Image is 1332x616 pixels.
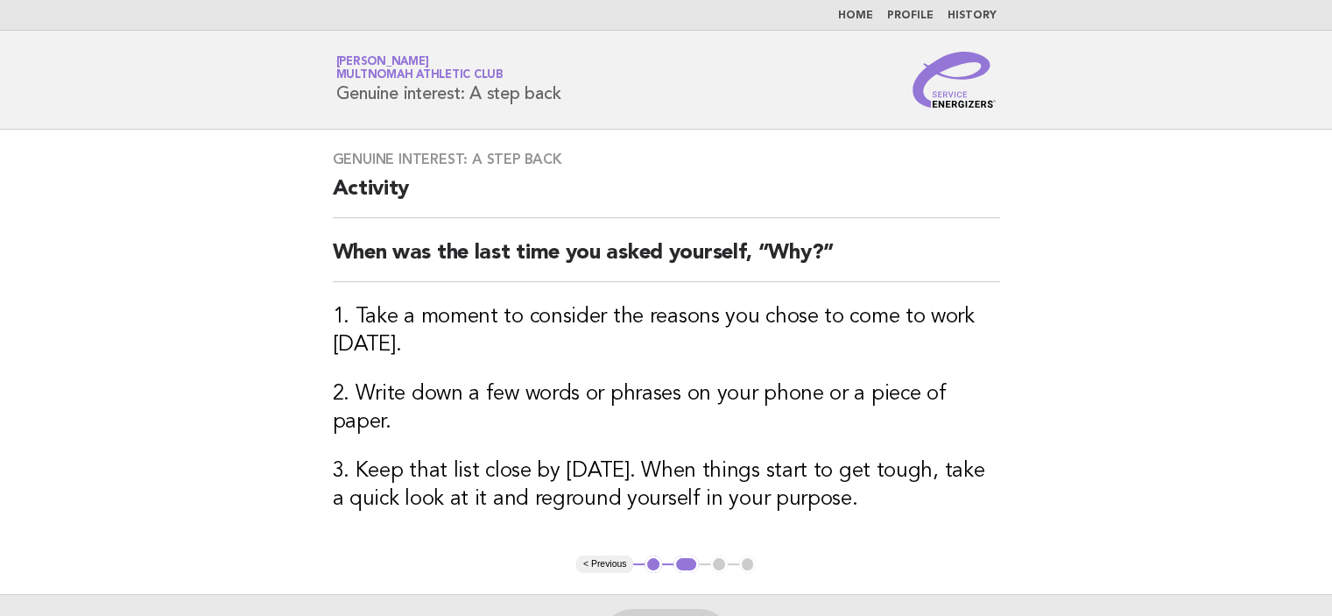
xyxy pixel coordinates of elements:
[336,56,504,81] a: [PERSON_NAME]Multnomah Athletic Club
[333,457,1000,513] h3: 3. Keep that list close by [DATE]. When things start to get tough, take a quick look at it and re...
[333,175,1000,218] h2: Activity
[948,11,997,21] a: History
[645,556,662,573] button: 1
[336,70,504,81] span: Multnomah Athletic Club
[913,52,997,108] img: Service Energizers
[673,556,699,573] button: 2
[333,303,1000,359] h3: 1. Take a moment to consider the reasons you chose to come to work [DATE].
[838,11,873,21] a: Home
[333,151,1000,168] h3: Genuine interest: A step back
[333,380,1000,436] h3: 2. Write down a few words or phrases on your phone or a piece of paper.
[333,239,1000,282] h2: When was the last time you asked yourself, “Why?”
[887,11,934,21] a: Profile
[336,57,561,103] h1: Genuine interest: A step back
[576,556,633,573] button: < Previous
